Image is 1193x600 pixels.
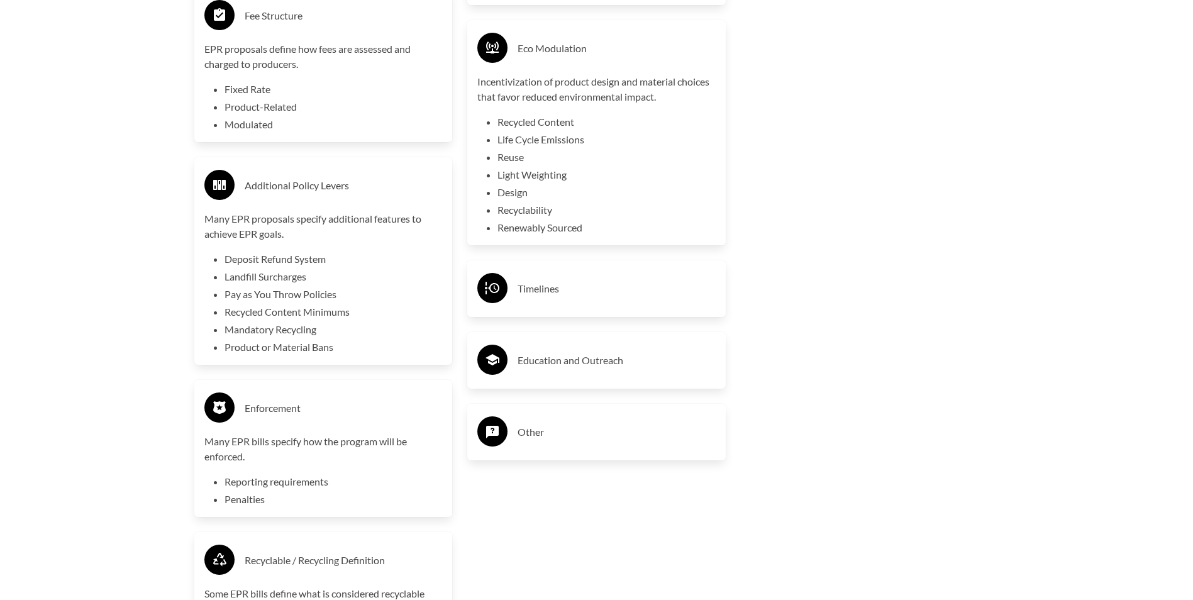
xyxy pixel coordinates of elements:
h3: Eco Modulation [518,38,716,58]
li: Life Cycle Emissions [497,132,716,147]
li: Mandatory Recycling [225,322,443,337]
li: Recycled Content Minimums [225,304,443,319]
p: Many EPR proposals specify additional features to achieve EPR goals. [204,211,443,242]
h3: Timelines [518,279,716,299]
li: Landfill Surcharges [225,269,443,284]
li: Deposit Refund System [225,252,443,267]
li: Light Weighting [497,167,716,182]
li: Pay as You Throw Policies [225,287,443,302]
p: Incentivization of product design and material choices that favor reduced environmental impact. [477,74,716,104]
h3: Other [518,422,716,442]
h3: Recyclable / Recycling Definition [245,550,443,570]
li: Penalties [225,492,443,507]
li: Product-Related [225,99,443,114]
li: Design [497,185,716,200]
h3: Additional Policy Levers [245,175,443,196]
li: Product or Material Bans [225,340,443,355]
h3: Education and Outreach [518,350,716,370]
h3: Enforcement [245,398,443,418]
p: Many EPR bills specify how the program will be enforced. [204,434,443,464]
li: Reuse [497,150,716,165]
li: Recycled Content [497,114,716,130]
li: Reporting requirements [225,474,443,489]
p: EPR proposals define how fees are assessed and charged to producers. [204,42,443,72]
li: Fixed Rate [225,82,443,97]
li: Modulated [225,117,443,132]
li: Recyclability [497,203,716,218]
li: Renewably Sourced [497,220,716,235]
h3: Fee Structure [245,6,443,26]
